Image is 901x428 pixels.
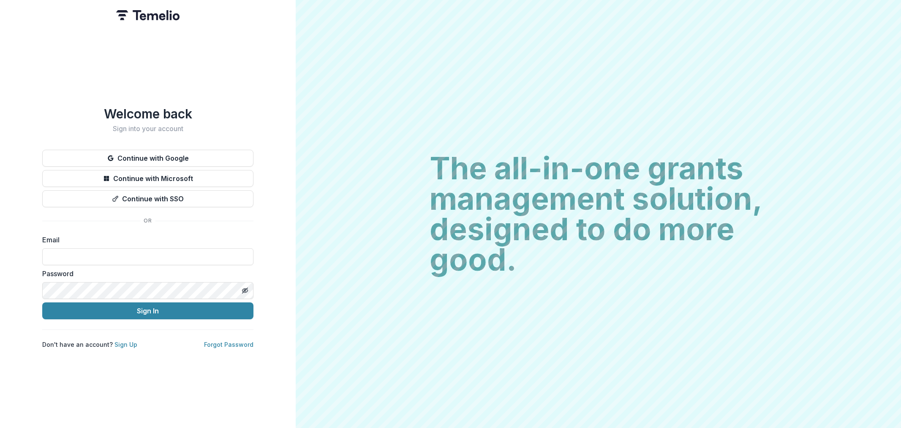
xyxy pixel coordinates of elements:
button: Toggle password visibility [238,284,252,297]
button: Continue with Google [42,150,253,167]
button: Sign In [42,302,253,319]
img: Temelio [116,10,180,20]
h1: Welcome back [42,106,253,121]
a: Forgot Password [204,341,253,348]
h2: Sign into your account [42,125,253,133]
label: Email [42,235,248,245]
a: Sign Up [114,341,137,348]
button: Continue with SSO [42,190,253,207]
button: Continue with Microsoft [42,170,253,187]
label: Password [42,269,248,279]
p: Don't have an account? [42,340,137,349]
